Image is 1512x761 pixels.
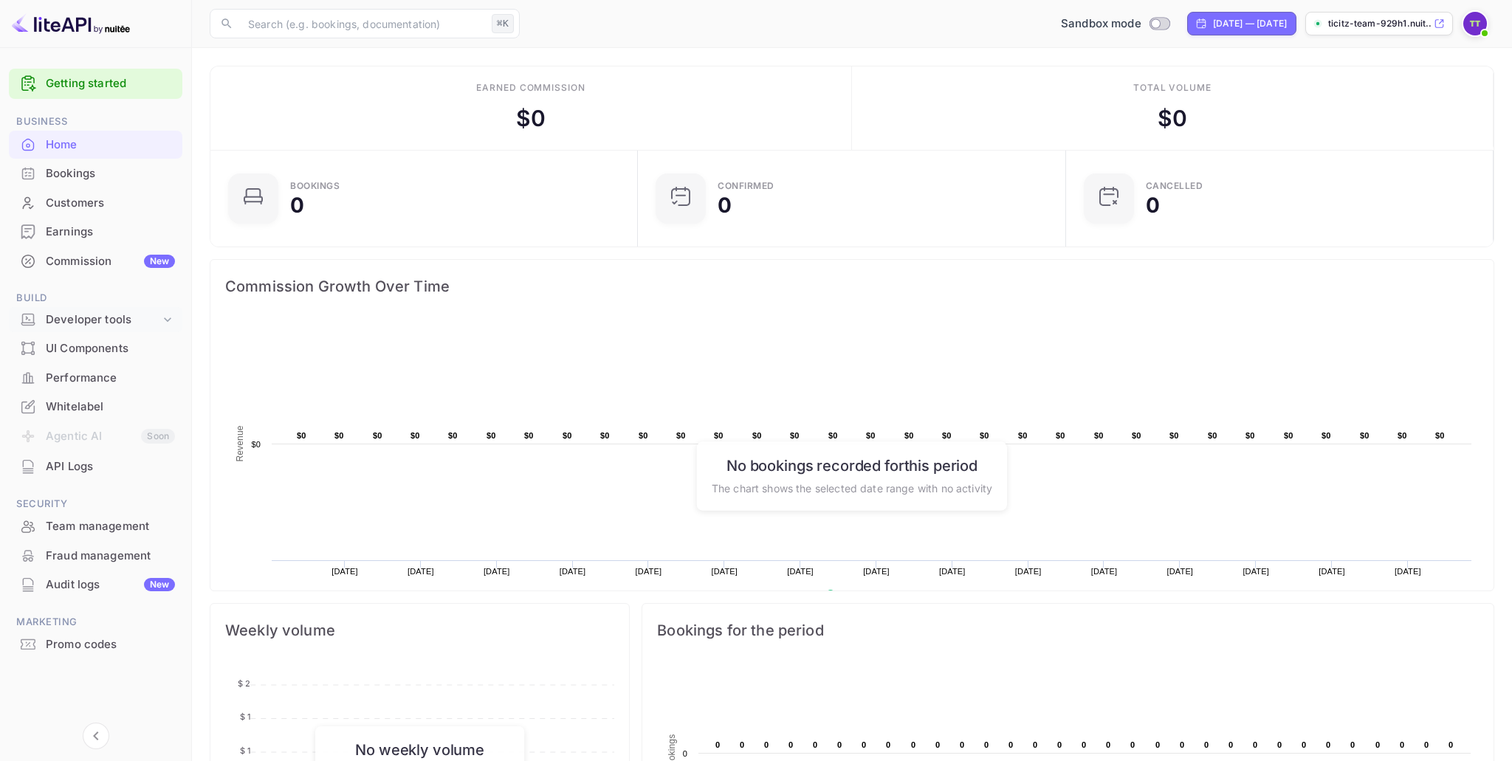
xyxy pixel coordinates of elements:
a: Customers [9,189,182,216]
text: 0 [1400,740,1404,749]
text: 0 [1253,740,1257,749]
a: Getting started [46,75,175,92]
div: Fraud management [9,542,182,571]
text: $0 [714,431,724,440]
div: UI Components [9,334,182,363]
div: API Logs [46,458,175,475]
text: 0 [1155,740,1160,749]
div: Developer tools [9,307,182,333]
text: 0 [1106,740,1110,749]
span: Bookings for the period [657,619,1479,642]
div: CANCELLED [1146,182,1203,190]
p: ticitz-team-929h1.nuit... [1328,17,1431,30]
text: $0 [410,431,420,440]
text: $0 [1284,431,1293,440]
div: $ 0 [1158,102,1187,135]
a: CommissionNew [9,247,182,275]
div: ⌘K [492,14,514,33]
div: 0 [290,195,304,216]
text: $0 [1245,431,1255,440]
a: Whitelabel [9,393,182,420]
div: $ 0 [516,102,546,135]
div: Whitelabel [9,393,182,421]
text: [DATE] [1319,567,1345,576]
div: Team management [46,518,175,535]
text: 0 [886,740,890,749]
text: 0 [1033,740,1037,749]
text: [DATE] [939,567,966,576]
text: $0 [1094,431,1104,440]
text: $0 [487,431,496,440]
img: ticitz team [1463,12,1487,35]
div: New [144,255,175,268]
span: Build [9,290,182,306]
text: [DATE] [636,567,662,576]
text: 0 [1057,740,1062,749]
text: 0 [1375,740,1380,749]
text: $0 [904,431,914,440]
text: [DATE] [1243,567,1269,576]
text: 0 [1180,740,1184,749]
text: 0 [984,740,989,749]
text: $0 [524,431,534,440]
text: $0 [334,431,344,440]
div: Total volume [1133,81,1212,94]
text: [DATE] [1015,567,1042,576]
div: Team management [9,512,182,541]
text: 0 [1008,740,1013,749]
text: $0 [1056,431,1065,440]
span: Business [9,114,182,130]
input: Search (e.g. bookings, documentation) [239,9,486,38]
a: UI Components [9,334,182,362]
text: $0 [1169,431,1179,440]
a: Earnings [9,218,182,245]
a: Home [9,131,182,158]
text: 0 [862,740,866,749]
text: 0 [1302,740,1306,749]
a: Bookings [9,159,182,187]
div: API Logs [9,452,182,481]
div: Earnings [9,218,182,247]
text: 0 [1277,740,1282,749]
text: 0 [960,740,964,749]
text: 0 [837,740,842,749]
div: Switch to Production mode [1055,16,1175,32]
text: $0 [600,431,610,440]
a: Fraud management [9,542,182,569]
span: Sandbox mode [1061,16,1141,32]
tspan: $ 2 [238,678,250,689]
text: [DATE] [711,567,738,576]
text: $0 [676,431,686,440]
text: [DATE] [1091,567,1118,576]
text: 0 [1350,740,1355,749]
text: 0 [1228,740,1233,749]
span: Commission Growth Over Time [225,275,1479,298]
span: Security [9,496,182,512]
text: [DATE] [863,567,890,576]
div: UI Components [46,340,175,357]
span: Marketing [9,614,182,630]
div: CommissionNew [9,247,182,276]
text: 0 [1204,740,1209,749]
button: Collapse navigation [83,723,109,749]
text: 0 [788,740,793,749]
div: Performance [46,370,175,387]
div: Promo codes [46,636,175,653]
div: New [144,578,175,591]
text: $0 [1435,431,1445,440]
text: $0 [1018,431,1028,440]
text: $0 [980,431,989,440]
text: $0 [1322,431,1331,440]
text: [DATE] [331,567,358,576]
div: Whitelabel [46,399,175,416]
div: Promo codes [9,630,182,659]
text: $0 [251,440,261,449]
text: $0 [1208,431,1217,440]
span: Weekly volume [225,619,614,642]
text: $0 [297,431,306,440]
text: $0 [790,431,800,440]
div: Earned commission [476,81,585,94]
div: Developer tools [46,311,160,328]
text: $0 [373,431,382,440]
div: Getting started [9,69,182,99]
